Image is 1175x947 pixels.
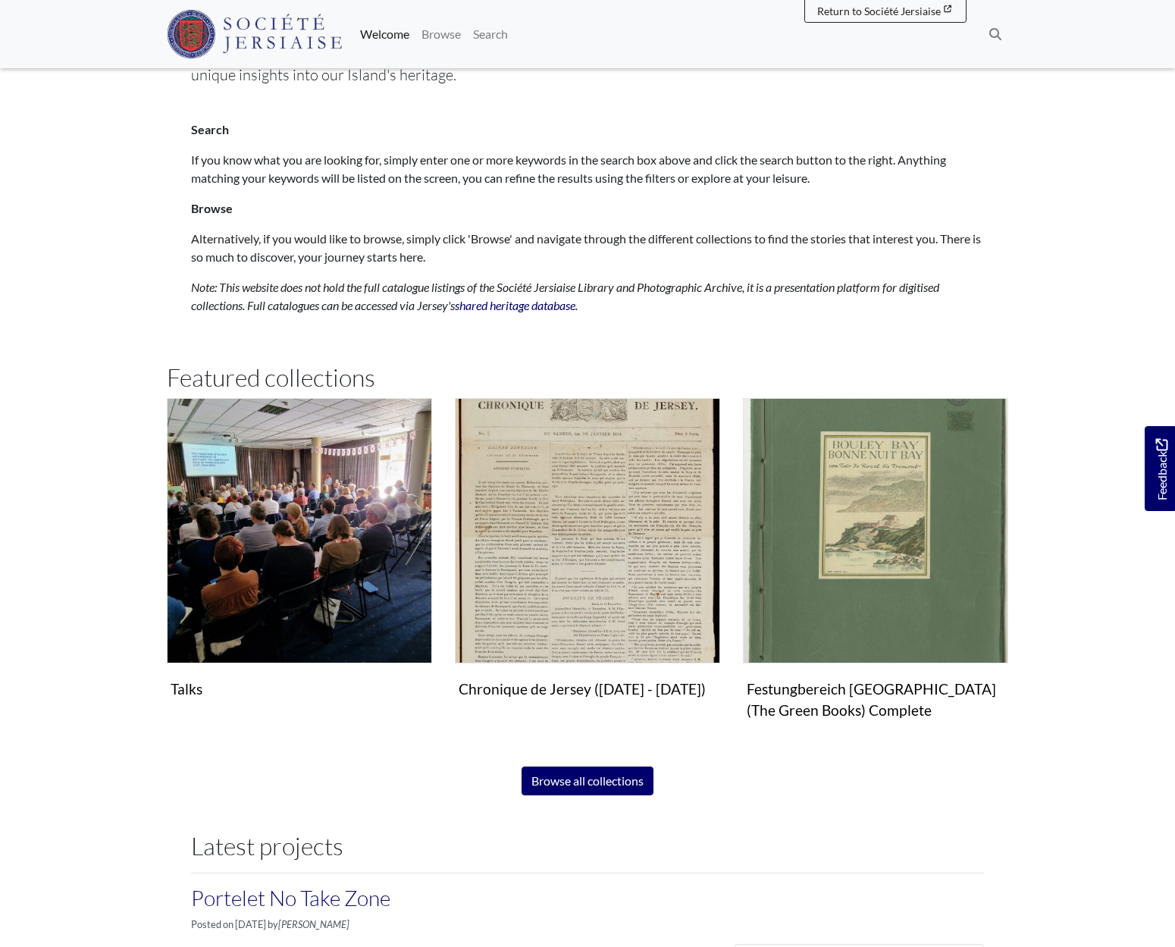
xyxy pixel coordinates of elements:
[278,918,349,930] em: [PERSON_NAME]
[354,19,415,49] a: Welcome
[191,230,984,266] p: Alternatively, if you would like to browse, simply click 'Browse' and navigate through the differ...
[817,5,941,17] span: Return to Société Jersiaise
[467,19,514,49] a: Search
[743,398,1008,663] img: Festungbereich Jersey (The Green Books) Complete
[191,122,229,136] strong: Search
[191,832,984,861] h2: Latest projects
[191,151,984,187] p: If you know what you are looking for, simply enter one or more keywords in the search box above a...
[191,280,939,312] em: Note: This website does not hold the full catalogue listings of the Société Jersiaise Library and...
[167,363,1008,392] h2: Featured collections
[167,363,1008,767] section: Subcollections
[1145,426,1175,511] a: Would you like to provide feedback?
[167,398,432,663] img: Talks
[443,398,732,748] div: Subcollection
[191,885,390,911] a: Portelet No Take Zone
[455,398,720,704] a: Chronique de Jersey (1814 - 1959)Chronique de Jersey ([DATE] - [DATE])
[1152,439,1170,500] span: Feedback
[455,298,575,312] a: shared heritage database
[732,398,1020,748] div: Subcollection
[191,917,984,932] p: Posted on [DATE] by
[415,19,467,49] a: Browse
[167,10,342,58] img: Société Jersiaise
[455,398,720,663] img: Chronique de Jersey (1814 - 1959)
[167,398,432,704] a: TalksTalks
[167,6,342,62] a: Société Jersiaise logo
[155,398,443,748] div: Subcollection
[743,398,1008,726] a: Festungbereich Jersey (The Green Books) CompleteFestungbereich [GEOGRAPHIC_DATA] (The Green Books...
[522,767,653,795] a: Browse all collections
[191,201,233,215] strong: Browse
